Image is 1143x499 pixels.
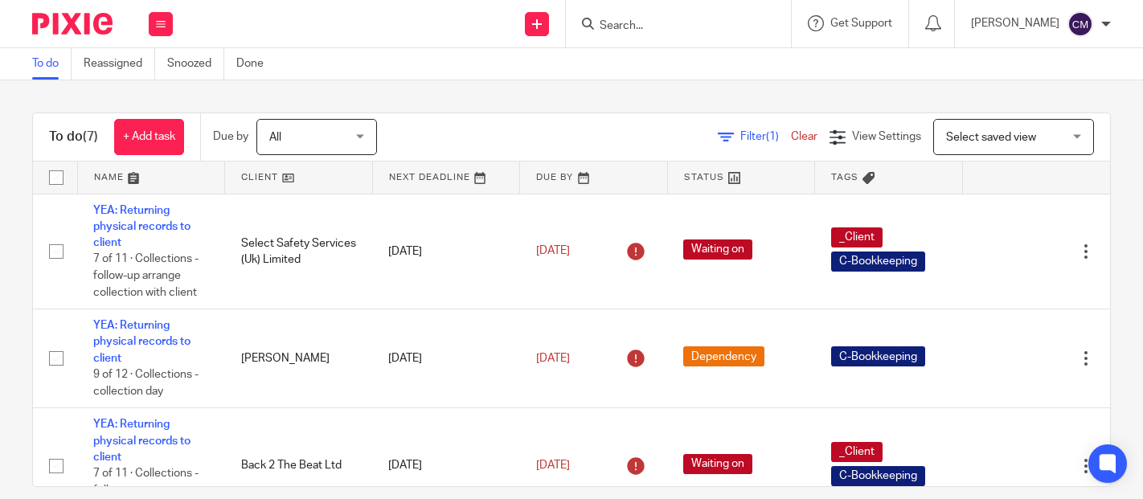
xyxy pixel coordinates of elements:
[536,246,570,257] span: [DATE]
[83,130,98,143] span: (7)
[372,194,520,309] td: [DATE]
[269,132,281,143] span: All
[32,13,113,35] img: Pixie
[536,353,570,364] span: [DATE]
[84,48,155,80] a: Reassigned
[740,131,791,142] span: Filter
[683,454,752,474] span: Waiting on
[225,194,373,309] td: Select Safety Services (Uk) Limited
[683,346,764,366] span: Dependency
[831,346,925,366] span: C-Bookkeeping
[831,466,925,486] span: C-Bookkeeping
[372,309,520,408] td: [DATE]
[831,227,883,247] span: _Client
[946,132,1036,143] span: Select saved view
[32,48,72,80] a: To do
[598,19,743,34] input: Search
[93,254,199,298] span: 7 of 11 · Collections - follow-up arrange collection with client
[831,252,925,272] span: C-Bookkeeping
[93,419,190,463] a: YEA: Returning physical records to client
[971,15,1059,31] p: [PERSON_NAME]
[236,48,276,80] a: Done
[830,18,892,29] span: Get Support
[225,309,373,408] td: [PERSON_NAME]
[683,239,752,260] span: Waiting on
[831,173,858,182] span: Tags
[114,119,184,155] a: + Add task
[536,460,570,471] span: [DATE]
[93,205,190,249] a: YEA: Returning physical records to client
[766,131,779,142] span: (1)
[93,369,199,397] span: 9 of 12 · Collections - collection day
[93,320,190,364] a: YEA: Returning physical records to client
[213,129,248,145] p: Due by
[791,131,817,142] a: Clear
[1067,11,1093,37] img: svg%3E
[831,442,883,462] span: _Client
[167,48,224,80] a: Snoozed
[49,129,98,145] h1: To do
[852,131,921,142] span: View Settings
